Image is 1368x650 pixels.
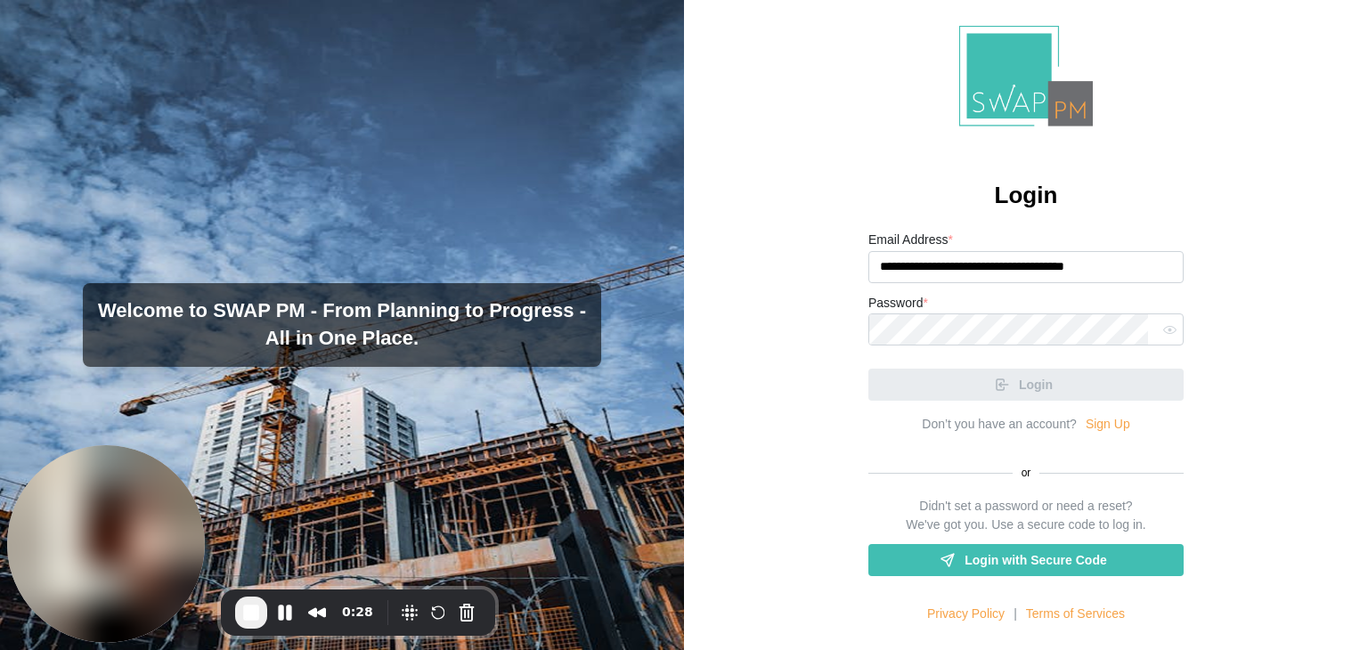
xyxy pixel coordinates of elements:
label: Password [868,294,928,313]
label: Email Address [868,231,953,250]
img: Logo [959,26,1093,126]
a: Privacy Policy [927,605,1005,624]
a: Sign Up [1086,415,1130,435]
h2: Login [995,180,1058,211]
a: Login with Secure Code [868,544,1184,576]
div: | [1014,605,1017,624]
span: Login with Secure Code [965,545,1106,575]
div: Don’t you have an account? [922,415,1077,435]
a: Terms of Services [1026,605,1125,624]
h3: Welcome to SWAP PM - From Planning to Progress - All in One Place. [97,297,587,353]
div: Didn't set a password or need a reset? We've got you. Use a secure code to log in. [906,497,1145,535]
div: or [868,465,1184,482]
